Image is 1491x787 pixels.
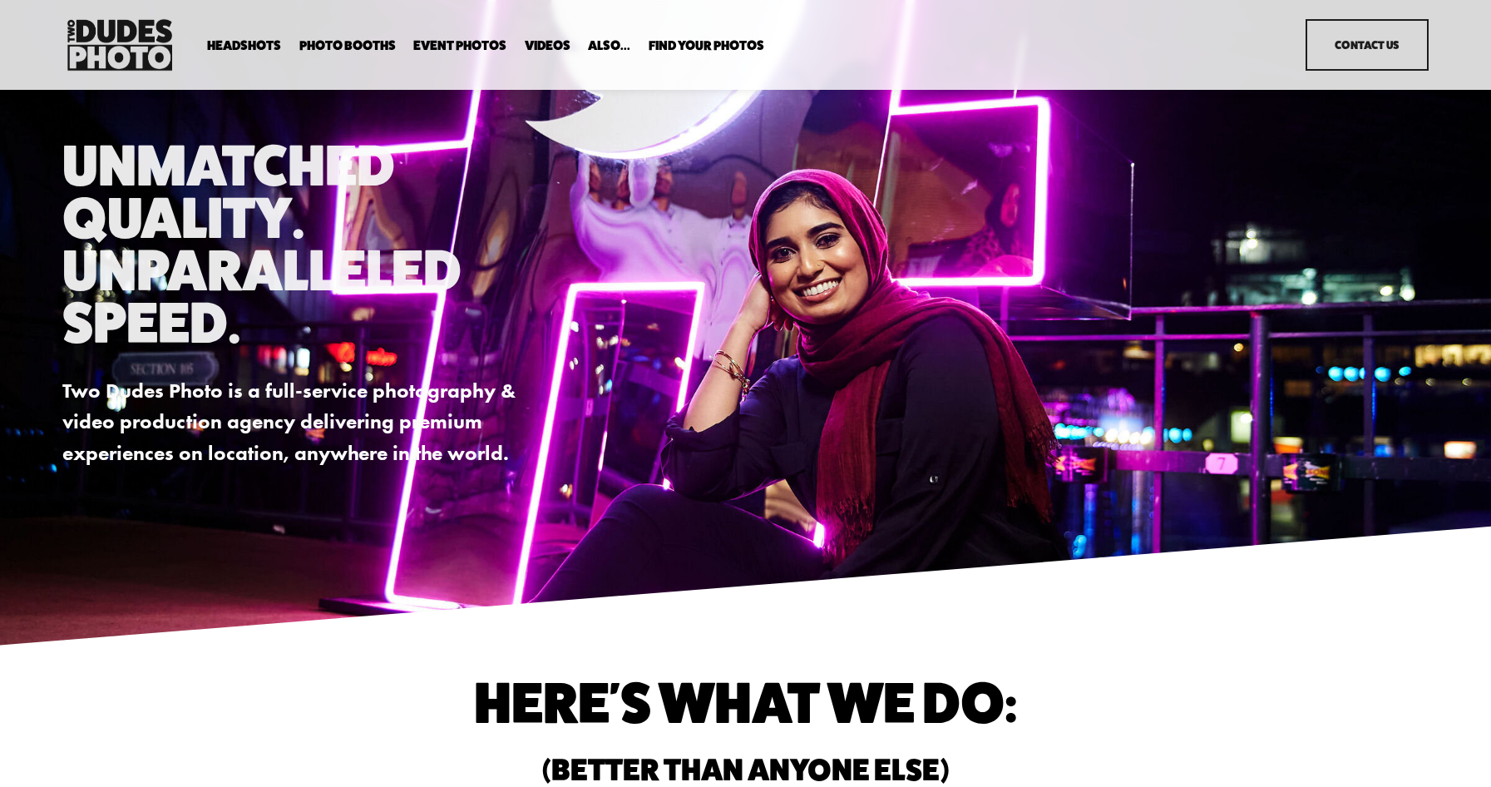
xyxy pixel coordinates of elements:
a: folder dropdown [649,37,764,53]
a: folder dropdown [299,37,396,53]
a: folder dropdown [588,37,630,53]
span: Also... [588,39,630,52]
a: folder dropdown [207,37,281,53]
span: Photo Booths [299,39,396,52]
img: Two Dudes Photo | Headshots, Portraits &amp; Photo Booths [62,15,177,75]
a: Contact Us [1306,19,1429,71]
h1: Unmatched Quality. Unparalleled Speed. [62,139,569,348]
strong: Two Dudes Photo is a full-service photography & video production agency delivering premium experi... [62,378,521,466]
span: Headshots [207,39,281,52]
h1: Here's What We do: [234,676,1258,729]
a: Event Photos [413,37,506,53]
span: Find Your Photos [649,39,764,52]
a: Videos [525,37,570,53]
h2: (Better than anyone else) [234,755,1258,785]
